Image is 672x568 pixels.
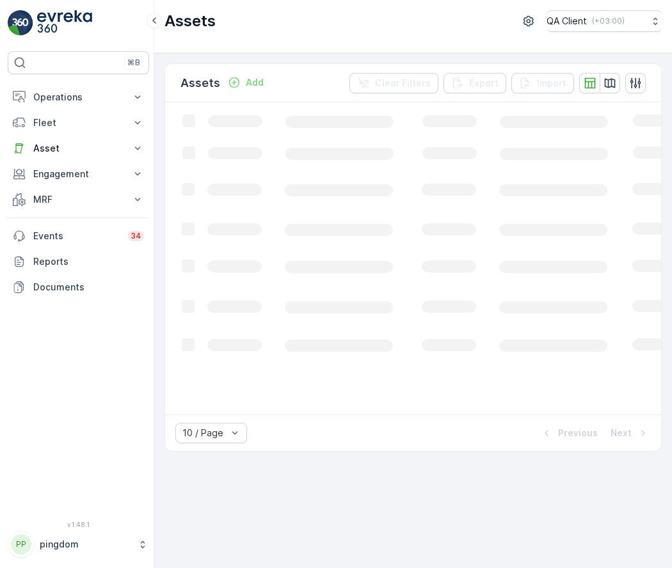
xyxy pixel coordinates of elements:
[180,74,220,92] p: Assets
[539,425,599,441] button: Previous
[33,255,144,268] p: Reports
[127,58,140,68] p: ⌘B
[547,15,587,28] p: QA Client
[246,76,264,89] p: Add
[609,425,651,441] button: Next
[8,521,149,528] span: v 1.48.1
[164,11,216,31] p: Assets
[8,187,149,212] button: MRF
[33,230,120,242] p: Events
[592,16,625,26] p: ( +03:00 )
[611,427,632,439] p: Next
[33,142,124,155] p: Asset
[33,116,124,129] p: Fleet
[469,77,499,90] p: Export
[8,274,149,300] a: Documents
[131,231,141,241] p: 34
[8,84,149,110] button: Operations
[8,10,33,36] img: logo
[8,223,149,249] a: Events34
[444,73,506,93] button: Export
[375,77,431,90] p: Clear Filters
[8,531,149,558] button: PPpingdom
[8,110,149,136] button: Fleet
[8,161,149,187] button: Engagement
[33,193,124,206] p: MRF
[537,77,566,90] p: Import
[11,534,31,555] div: PP
[547,10,662,32] button: QA Client(+03:00)
[40,538,131,551] p: pingdom
[511,73,574,93] button: Import
[8,249,149,274] a: Reports
[8,136,149,161] button: Asset
[33,168,124,180] p: Engagement
[558,427,598,439] p: Previous
[33,91,124,104] p: Operations
[223,75,269,90] button: Add
[33,281,144,294] p: Documents
[349,73,438,93] button: Clear Filters
[37,10,92,36] img: logo_light-DOdMpM7g.png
